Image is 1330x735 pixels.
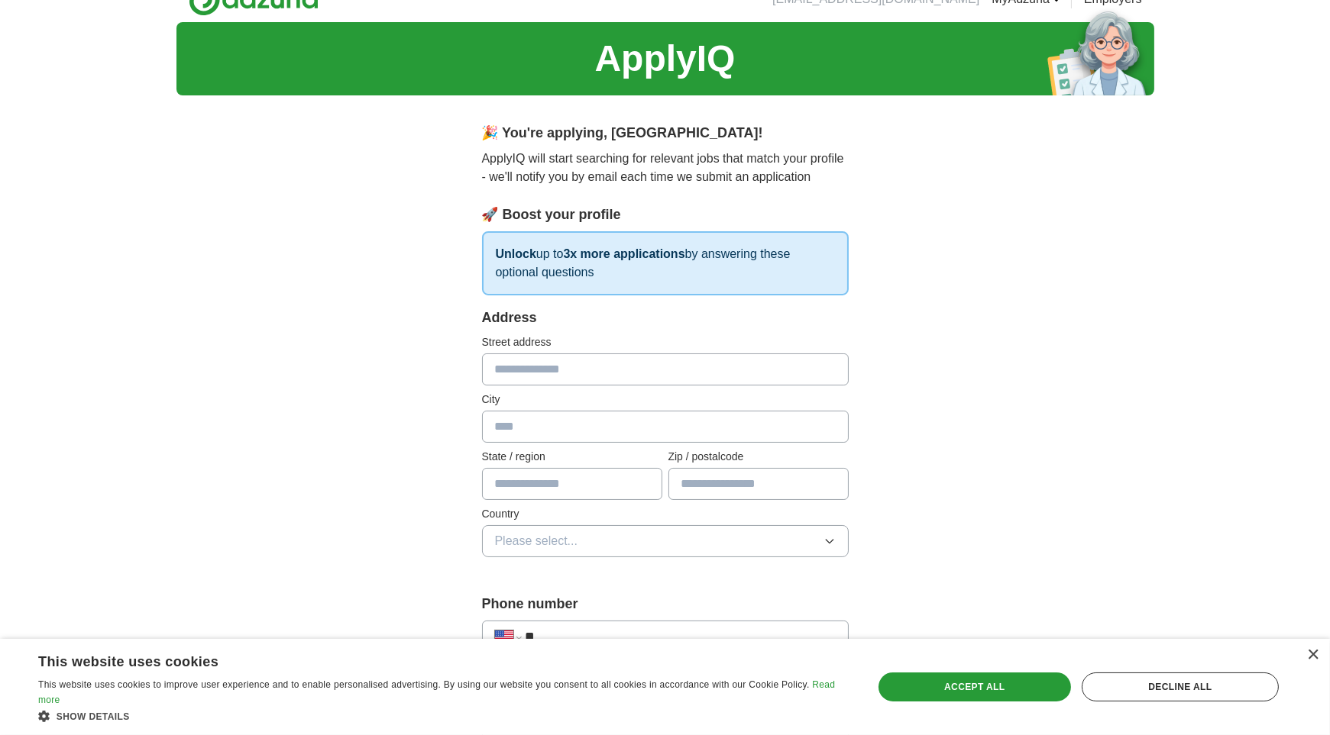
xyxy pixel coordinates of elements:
span: Please select... [495,532,578,550]
label: Phone number [482,594,849,614]
div: 🎉 You're applying , [GEOGRAPHIC_DATA] ! [482,123,849,143]
label: Zip / postalcode [668,449,849,465]
h1: ApplyIQ [594,31,735,86]
div: Close [1307,650,1319,661]
div: Show details [38,708,848,724]
div: Accept all [879,672,1071,701]
label: State / region [482,449,662,465]
label: Country [482,506,849,522]
div: Address [482,308,849,328]
label: City [482,392,849,408]
span: This website uses cookies to improve user experience and to enable personalised advertising. By u... [38,679,810,690]
p: ApplyIQ will start searching for relevant jobs that match your profile - we'll notify you by emai... [482,150,849,186]
span: Show details [57,711,130,722]
p: up to by answering these optional questions [482,231,849,295]
label: Street address [482,334,849,350]
div: This website uses cookies [38,648,810,671]
strong: Unlock [496,247,536,260]
button: Please select... [482,525,849,557]
div: Decline all [1082,672,1279,701]
div: 🚀 Boost your profile [482,205,849,225]
strong: 3x more applications [563,247,684,260]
